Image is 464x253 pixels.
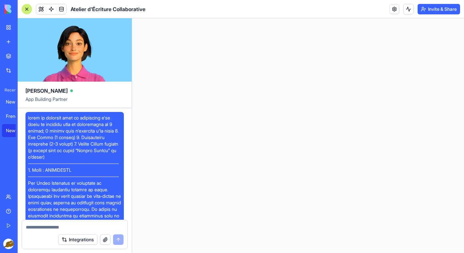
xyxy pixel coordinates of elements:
[2,110,28,123] a: French Literature Masters
[2,124,28,137] a: New App
[418,4,460,14] button: Invite & Share
[58,234,97,245] button: Integrations
[71,5,145,13] span: Atelier d'Écriture Collaborative
[2,87,16,93] span: Recent
[25,87,68,95] span: [PERSON_NAME]
[6,127,24,134] div: New App
[6,113,24,119] div: French Literature Masters
[6,99,24,105] div: New App
[25,96,124,108] span: App Building Partner
[3,239,14,249] img: ACg8ocKV_PNTX6pKq-VvQ9fqmT0kM8Gj9k9zSXzDcXiTlkr0GWA529Uq=s96-c
[2,95,28,108] a: New App
[5,5,45,14] img: logo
